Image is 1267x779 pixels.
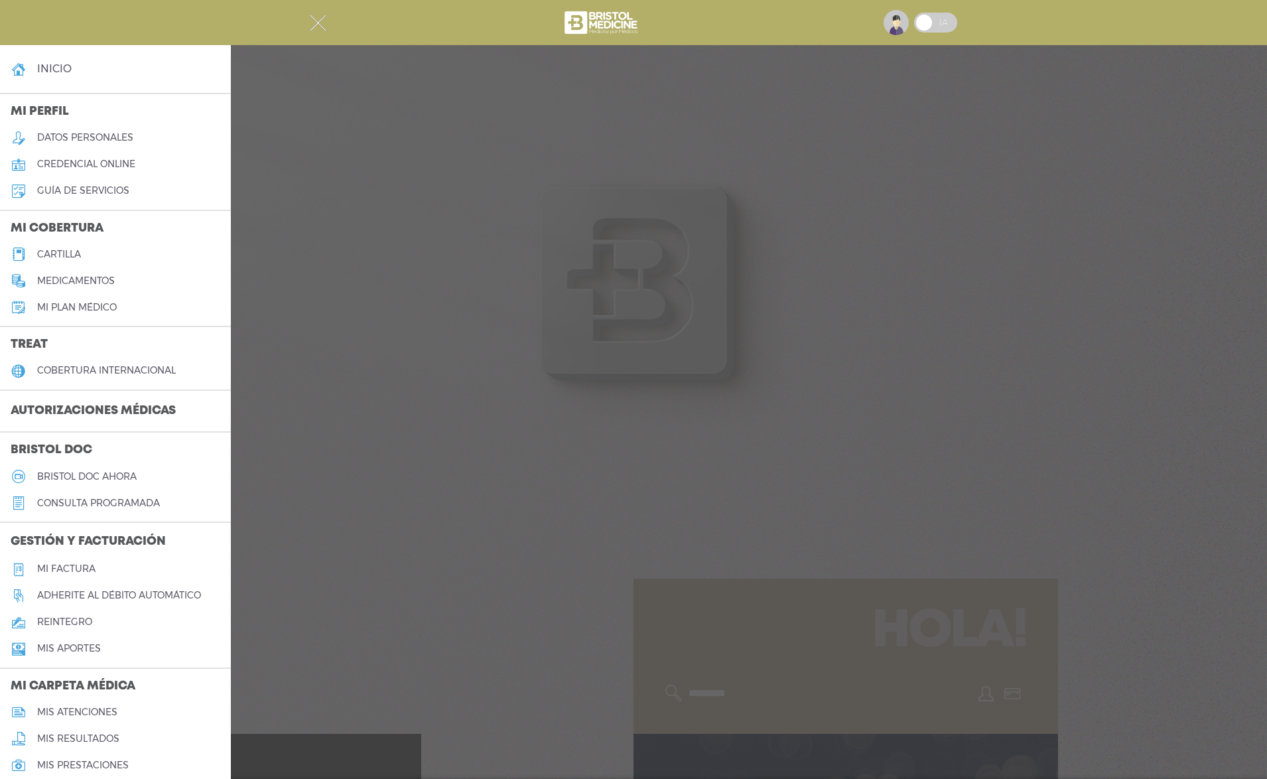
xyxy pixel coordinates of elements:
[37,302,117,313] h5: Mi plan médico
[37,275,115,287] h5: medicamentos
[37,62,72,75] h4: inicio
[37,365,176,376] h5: cobertura internacional
[37,733,119,744] h5: mis resultados
[884,10,909,35] img: profile-placeholder.svg
[37,616,92,628] h5: reintegro
[37,760,129,771] h5: mis prestaciones
[37,498,160,509] h5: consulta programada
[37,563,96,575] h5: Mi factura
[37,590,201,601] h5: Adherite al débito automático
[310,15,326,31] img: Cober_menu-close-white.svg
[37,643,101,654] h5: Mis aportes
[37,249,81,260] h5: cartilla
[37,132,133,143] h5: datos personales
[563,7,641,38] img: bristol-medicine-blanco.png
[37,707,117,718] h5: mis atenciones
[37,185,129,196] h5: guía de servicios
[37,159,135,170] h5: credencial online
[37,471,137,482] h5: Bristol doc ahora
